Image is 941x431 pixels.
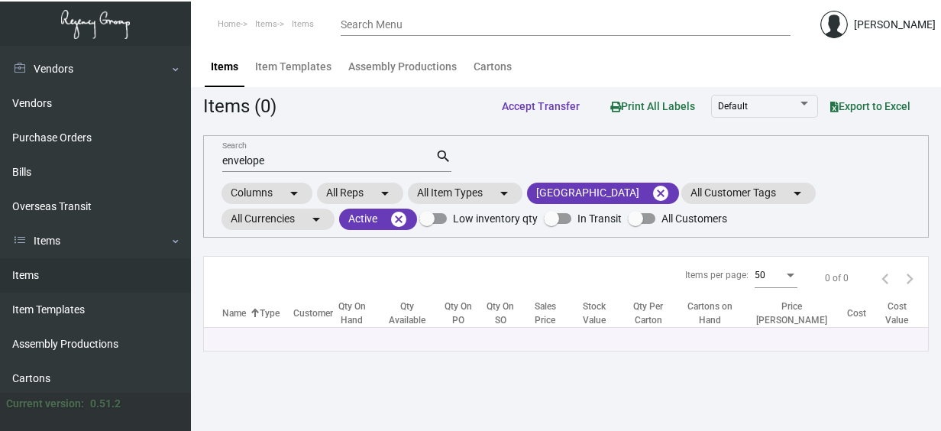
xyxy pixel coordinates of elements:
button: Previous page [873,266,897,290]
button: Next page [897,266,922,290]
span: Items [255,19,277,29]
div: Name [222,306,260,320]
div: Qty Available [385,300,444,327]
span: Default [718,101,748,112]
div: [PERSON_NAME] [854,17,936,33]
div: Item Templates [255,59,331,75]
div: Stock Value [576,300,626,327]
mat-chip: All Reps [317,183,403,204]
div: Qty On PO [444,300,473,327]
div: Name [222,306,246,320]
mat-chip: All Customer Tags [681,183,816,204]
div: Cartons on Hand [684,300,750,327]
mat-chip: All Item Types [408,183,522,204]
div: Cost Value [880,300,928,327]
mat-icon: arrow_drop_down [307,210,325,228]
div: Price [PERSON_NAME] [750,300,833,327]
span: Export to Excel [830,100,910,112]
mat-chip: Columns [222,183,312,204]
mat-chip: All Currencies [222,209,335,230]
mat-icon: search [435,147,451,166]
div: Cartons on Hand [684,300,736,327]
div: Qty On PO [444,300,487,327]
div: Qty On Hand [333,300,385,327]
span: 50 [755,270,765,280]
span: Accept Transfer [502,100,580,112]
div: Type [260,306,280,320]
mat-icon: cancel [390,210,408,228]
div: Qty On Hand [333,300,371,327]
div: 0 of 0 [825,271,849,285]
span: In Transit [577,209,622,228]
mat-chip: [GEOGRAPHIC_DATA] [527,183,679,204]
mat-icon: arrow_drop_down [285,184,303,203]
div: Cartons [474,59,512,75]
div: Type [260,306,293,320]
div: 0.51.2 [90,396,121,412]
mat-icon: arrow_drop_down [376,184,394,203]
div: Cost [847,306,866,320]
div: Qty On SO [487,300,515,327]
div: Current version: [6,396,84,412]
mat-chip: Active [339,209,417,230]
button: Export to Excel [818,92,923,120]
span: Home [218,19,241,29]
span: Print All Labels [610,100,695,112]
div: Price [PERSON_NAME] [750,300,847,327]
th: Customer [293,300,333,328]
div: Sales Price [529,300,562,327]
div: Qty On SO [487,300,529,327]
button: Accept Transfer [490,92,592,120]
div: Items (0) [203,92,276,120]
span: All Customers [661,209,727,228]
span: Items [292,19,314,29]
div: Qty Per Carton [626,300,684,327]
div: Items [211,59,238,75]
div: Assembly Productions [348,59,457,75]
div: Cost [847,306,880,320]
mat-icon: arrow_drop_down [788,184,807,203]
img: admin@bootstrapmaster.com [820,11,848,38]
span: Low inventory qty [453,209,538,228]
div: Cost Value [880,300,914,327]
div: Stock Value [576,300,613,327]
div: Sales Price [529,300,576,327]
button: Print All Labels [598,92,707,120]
mat-select: Items per page: [755,271,797,281]
mat-icon: arrow_drop_down [495,184,513,203]
div: Qty Available [385,300,430,327]
div: Items per page: [685,268,749,282]
mat-icon: cancel [652,184,670,203]
div: Qty Per Carton [626,300,670,327]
